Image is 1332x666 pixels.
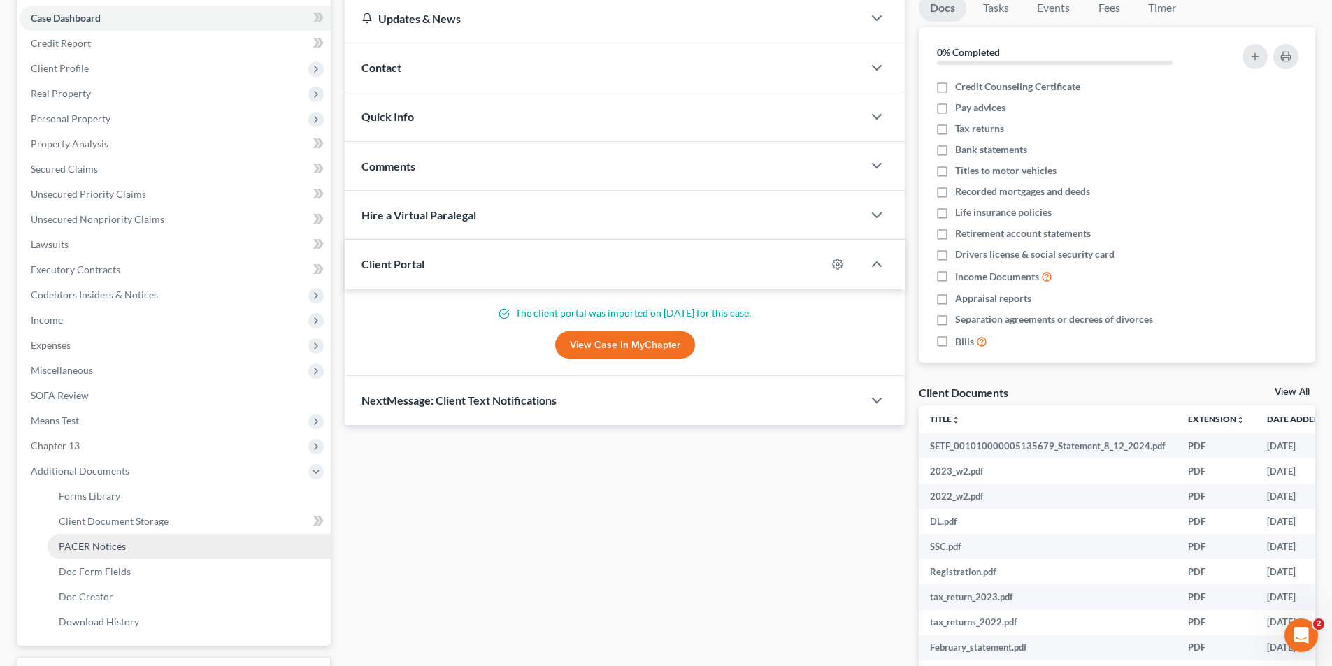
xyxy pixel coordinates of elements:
span: Expenses [31,339,71,351]
td: PDF [1177,584,1256,609]
span: Lawsuits [31,238,69,250]
span: Additional Documents [31,465,129,477]
span: Personal Property [31,113,110,124]
span: Secured Claims [31,163,98,175]
a: Credit Report [20,31,331,56]
span: Contact [361,61,401,74]
span: Credit Counseling Certificate [955,80,1080,94]
td: PDF [1177,484,1256,509]
a: View All [1275,387,1310,397]
span: Miscellaneous [31,364,93,376]
td: February_statement.pdf [919,635,1177,660]
td: 2022_w2.pdf [919,484,1177,509]
a: Property Analysis [20,131,331,157]
span: Doc Form Fields [59,565,131,577]
span: Income Documents [955,270,1039,284]
i: unfold_more [1236,416,1245,424]
span: Comments [361,159,415,173]
span: Property Analysis [31,138,108,150]
a: Forms Library [48,484,331,509]
a: Lawsuits [20,232,331,257]
td: PDF [1177,635,1256,660]
a: View Case in MyChapter [555,331,695,359]
span: Means Test [31,414,79,426]
span: Unsecured Priority Claims [31,188,146,200]
span: Unsecured Nonpriority Claims [31,213,164,225]
span: Recorded mortgages and deeds [955,184,1090,198]
a: Date Added expand_more [1267,414,1330,424]
a: Secured Claims [20,157,331,182]
span: Income [31,314,63,326]
span: Drivers license & social security card [955,247,1115,261]
td: tax_returns_2022.pdf [919,610,1177,635]
span: Chapter 13 [31,440,80,451]
td: DL.pdf [919,509,1177,534]
div: Updates & News [361,11,846,26]
span: Quick Info [361,110,414,123]
a: Extensionunfold_more [1188,414,1245,424]
td: PDF [1177,458,1256,484]
span: Tax returns [955,122,1004,136]
span: Codebtors Insiders & Notices [31,289,158,301]
span: PACER Notices [59,540,126,552]
td: SSC.pdf [919,534,1177,559]
a: Doc Creator [48,584,331,609]
span: NextMessage: Client Text Notifications [361,393,557,407]
a: SOFA Review [20,383,331,408]
a: Download History [48,609,331,635]
a: Executory Contracts [20,257,331,282]
td: Registration.pdf [919,559,1177,584]
a: PACER Notices [48,534,331,559]
span: Client Profile [31,62,89,74]
td: PDF [1177,534,1256,559]
span: Bills [955,335,974,349]
td: PDF [1177,509,1256,534]
span: Client Portal [361,257,424,270]
a: Doc Form Fields [48,559,331,584]
a: Titleunfold_more [930,414,960,424]
span: Appraisal reports [955,291,1031,305]
span: Pay advices [955,101,1005,115]
span: Real Property [31,87,91,99]
span: Doc Creator [59,591,113,602]
a: Case Dashboard [20,6,331,31]
span: Titles to motor vehicles [955,164,1057,178]
a: Unsecured Nonpriority Claims [20,207,331,232]
span: Client Document Storage [59,515,169,527]
td: SETF_001010000005135679_Statement_8_12_2024.pdf [919,433,1177,458]
span: Case Dashboard [31,12,101,24]
span: SOFA Review [31,389,89,401]
strong: 0% Completed [937,46,1000,58]
iframe: Intercom live chat [1284,618,1318,652]
span: Separation agreements or decrees of divorces [955,312,1153,326]
span: Forms Library [59,490,120,502]
i: unfold_more [952,416,960,424]
td: PDF [1177,610,1256,635]
a: Unsecured Priority Claims [20,182,331,207]
div: Client Documents [919,385,1008,400]
a: Client Document Storage [48,509,331,534]
td: 2023_w2.pdf [919,458,1177,484]
td: PDF [1177,433,1256,458]
td: tax_return_2023.pdf [919,584,1177,609]
span: Credit Report [31,37,91,49]
span: Download History [59,616,139,628]
span: Hire a Virtual Paralegal [361,208,476,222]
p: The client portal was imported on [DATE] for this case. [361,306,888,320]
span: Retirement account statements [955,226,1091,240]
span: 2 [1313,618,1324,630]
span: Bank statements [955,143,1027,157]
td: PDF [1177,559,1256,584]
span: Life insurance policies [955,205,1052,219]
span: Executory Contracts [31,263,120,275]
